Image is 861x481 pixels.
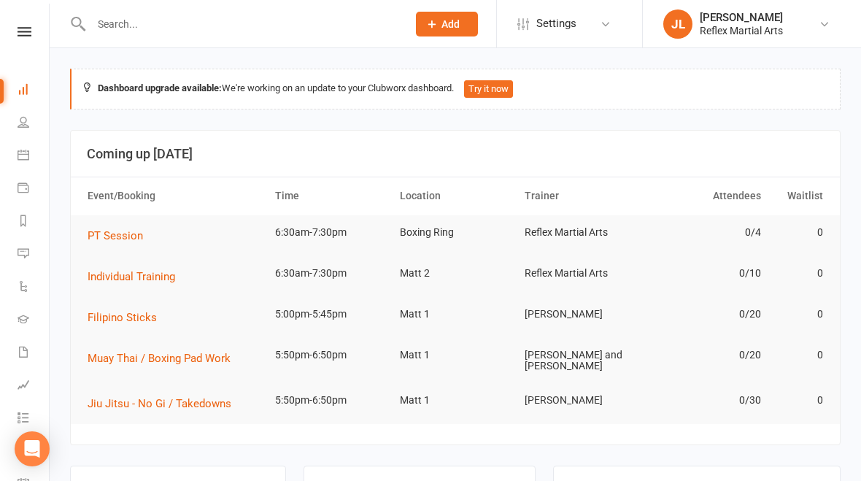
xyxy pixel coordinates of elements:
td: 0 [768,383,830,417]
th: Trainer [518,177,643,215]
a: Payments [18,173,50,206]
a: Dashboard [18,74,50,107]
span: Muay Thai / Boxing Pad Work [88,352,231,365]
th: Location [393,177,518,215]
td: 0/20 [643,297,768,331]
div: Reflex Martial Arts [700,24,783,37]
button: Try it now [464,80,513,98]
td: 0/4 [643,215,768,250]
span: Jiu Jitsu - No Gi / Takedowns [88,397,231,410]
div: [PERSON_NAME] [700,11,783,24]
td: 5:50pm-6:50pm [269,338,393,372]
a: Assessments [18,370,50,403]
th: Time [269,177,393,215]
td: 0 [768,215,830,250]
td: [PERSON_NAME] [518,297,643,331]
span: Settings [536,7,576,40]
div: JL [663,9,692,39]
td: 5:00pm-5:45pm [269,297,393,331]
div: We're working on an update to your Clubworx dashboard. [70,69,841,109]
td: 0 [768,256,830,290]
td: 6:30am-7:30pm [269,215,393,250]
td: Boxing Ring [393,215,518,250]
td: Matt 1 [393,297,518,331]
button: Jiu Jitsu - No Gi / Takedowns [88,395,242,412]
span: Add [441,18,460,30]
span: Individual Training [88,270,175,283]
td: [PERSON_NAME] [518,383,643,417]
button: Individual Training [88,268,185,285]
a: People [18,107,50,140]
td: Matt 1 [393,383,518,417]
h3: Coming up [DATE] [87,147,824,161]
a: Calendar [18,140,50,173]
span: PT Session [88,229,143,242]
td: Matt 2 [393,256,518,290]
td: 0/30 [643,383,768,417]
input: Search... [87,14,397,34]
div: Open Intercom Messenger [15,431,50,466]
td: 0/10 [643,256,768,290]
td: Matt 1 [393,338,518,372]
td: 0 [768,338,830,372]
button: Add [416,12,478,36]
a: Reports [18,206,50,239]
th: Event/Booking [81,177,269,215]
td: [PERSON_NAME] and [PERSON_NAME] [518,338,643,384]
td: 5:50pm-6:50pm [269,383,393,417]
td: 6:30am-7:30pm [269,256,393,290]
button: PT Session [88,227,153,245]
button: Muay Thai / Boxing Pad Work [88,350,241,367]
td: 0/20 [643,338,768,372]
th: Attendees [643,177,768,215]
span: Filipino Sticks [88,311,157,324]
button: Filipino Sticks [88,309,167,326]
td: Reflex Martial Arts [518,215,643,250]
td: Reflex Martial Arts [518,256,643,290]
th: Waitlist [768,177,830,215]
td: 0 [768,297,830,331]
strong: Dashboard upgrade available: [98,82,222,93]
